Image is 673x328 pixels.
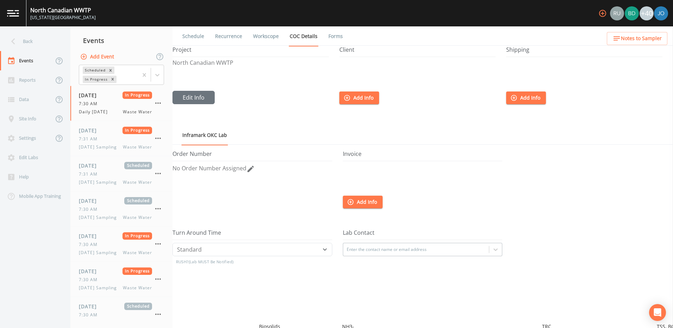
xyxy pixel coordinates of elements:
span: In Progress [122,267,152,275]
div: Events [70,32,172,49]
button: Notes to Sampler [607,32,667,45]
span: Scheduled [124,303,152,310]
button: Add Event [79,50,117,63]
button: Add Info [339,92,379,105]
a: Workscope [252,26,280,46]
div: Russell Schindler [610,6,624,20]
div: In Progress [83,76,109,83]
span: 7:30 AM [79,206,102,213]
span: [DATE] [79,92,102,99]
img: a5c06d64ce99e847b6841ccd0307af82 [610,6,624,20]
div: Scheduled [83,67,107,74]
span: Waste Water [123,144,152,150]
a: Schedule [181,26,205,46]
a: [DATE]In Progress7:30 AM[DATE] SamplingWaste Water [70,227,172,262]
h5: Order Number [172,151,332,161]
span: Waste Water [123,109,152,115]
h5: Lab Contact [343,229,503,240]
h5: Client [339,46,496,57]
a: COC Details [289,26,319,46]
img: 9f682ec1c49132a47ef547787788f57d [625,6,639,20]
div: Remove In Progress [109,76,117,83]
h5: Turn Around Time [172,229,332,240]
span: 7:30 AM [79,241,102,248]
button: Add Info [506,92,546,105]
span: Scheduled [124,162,152,169]
span: In Progress [122,127,152,134]
div: +40 [640,6,654,20]
span: 7:30 AM [79,277,102,283]
a: [DATE]In Progress7:30 AM[DATE] SamplingWaste Water [70,262,172,297]
button: Edit Info [172,91,215,104]
span: [DATE] Sampling [79,144,121,150]
a: [DATE]In Progress7:31 AM[DATE] SamplingWaste Water [70,121,172,156]
span: (Lab MUST Be Notified) [189,259,234,264]
div: Open Intercom Messenger [649,304,666,321]
span: [DATE] Sampling [79,179,121,185]
div: North Canadian WWTP [30,6,96,14]
h5: Invoice [343,151,503,161]
h5: Shipping [506,46,662,57]
span: [DATE] Sampling [79,285,121,291]
a: [DATE]Scheduled7:30 AM[DATE] SamplingWaste Water [70,191,172,227]
span: 7:31 AM [79,136,102,142]
span: Scheduled [124,197,152,204]
img: logo [7,10,19,17]
a: [DATE]In Progress7:30 AMDaily [DATE]Waste Water [70,86,172,121]
div: Remove Scheduled [107,67,114,74]
a: Inframark OKC Lab [181,125,228,145]
span: In Progress [122,232,152,240]
span: [DATE] Sampling [79,250,121,256]
span: 7:30 AM [79,312,102,318]
span: In Progress [122,92,152,99]
span: [DATE] [79,267,102,275]
p: North Canadian WWTP [172,60,329,65]
span: Daily [DATE] [79,109,112,115]
img: a7513eba63f965acade06f89de548dca [654,6,668,20]
span: [DATE] Sampling [79,214,121,221]
span: [DATE] [79,232,102,240]
span: Waste Water [123,179,152,185]
span: [DATE] [79,162,102,169]
h5: Project [172,46,329,57]
span: Waste Water [123,214,152,221]
span: Waste Water [123,285,152,291]
span: 7:31 AM [79,171,102,177]
a: Recurrence [214,26,243,46]
a: [DATE]Scheduled7:31 AM[DATE] SamplingWaste Water [70,156,172,191]
span: No Order Number Assigned [172,164,246,172]
span: 7:30 AM [79,101,102,107]
span: [DATE] [79,303,102,310]
span: [DATE] [79,127,102,134]
span: [DATE] [79,197,102,204]
button: Add Info [343,196,383,209]
div: [US_STATE][GEOGRAPHIC_DATA] [30,14,96,21]
span: Waste Water [123,250,152,256]
div: Brock DeVeau [624,6,639,20]
span: Notes to Sampler [621,34,662,43]
a: Forms [327,26,344,46]
h3: RUSH? [176,256,332,267]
